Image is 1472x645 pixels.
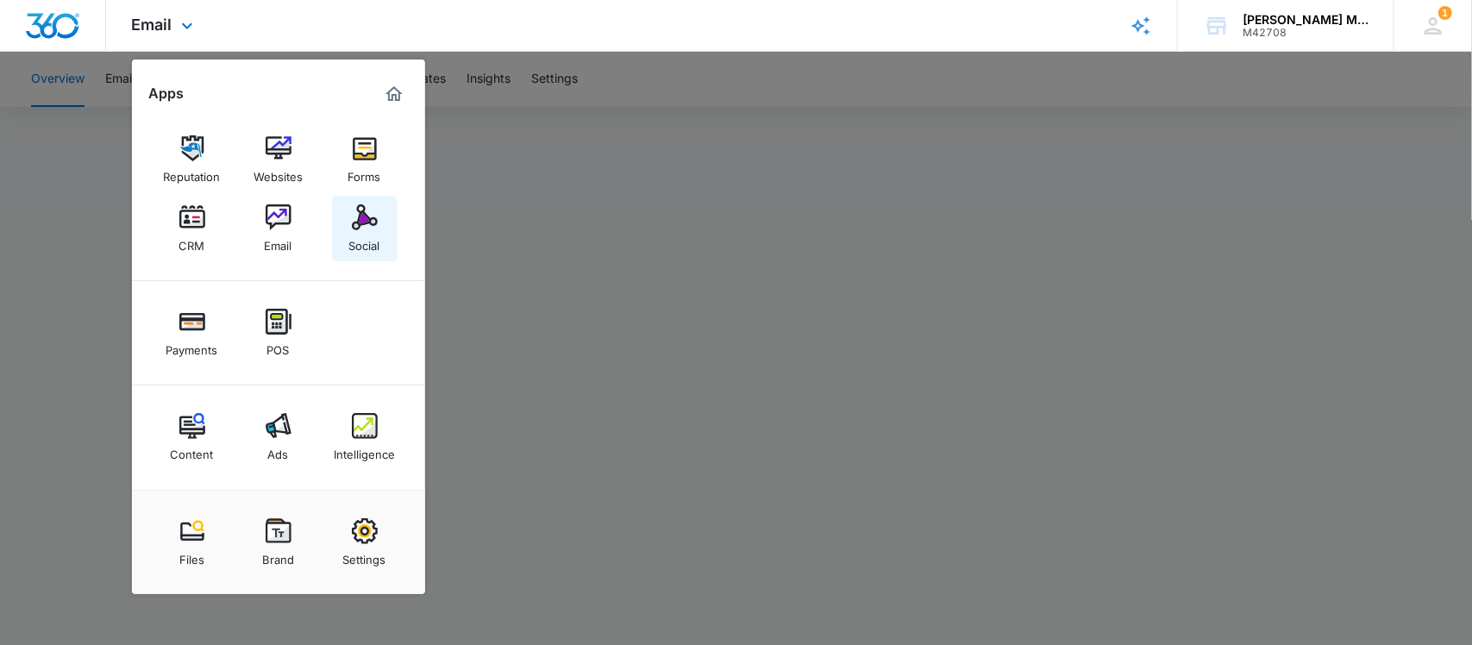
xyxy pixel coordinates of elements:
[332,196,398,261] a: Social
[267,335,290,357] div: POS
[149,85,185,102] h2: Apps
[1243,27,1369,39] div: account id
[246,404,311,470] a: Ads
[332,510,398,575] a: Settings
[132,16,172,34] span: Email
[1438,6,1452,20] div: notifications count
[171,439,214,461] div: Content
[268,439,289,461] div: Ads
[380,80,408,108] a: Marketing 360® Dashboard
[160,196,225,261] a: CRM
[265,230,292,253] div: Email
[160,300,225,366] a: Payments
[349,230,380,253] div: Social
[160,510,225,575] a: Files
[246,510,311,575] a: Brand
[348,161,381,184] div: Forms
[332,127,398,192] a: Forms
[1438,6,1452,20] span: 1
[246,196,311,261] a: Email
[164,161,221,184] div: Reputation
[179,544,204,567] div: Files
[179,230,205,253] div: CRM
[343,544,386,567] div: Settings
[334,439,395,461] div: Intelligence
[1243,13,1369,27] div: account name
[246,127,311,192] a: Websites
[254,161,303,184] div: Websites
[160,127,225,192] a: Reputation
[246,300,311,366] a: POS
[160,404,225,470] a: Content
[262,544,294,567] div: Brand
[166,335,218,357] div: Payments
[332,404,398,470] a: Intelligence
